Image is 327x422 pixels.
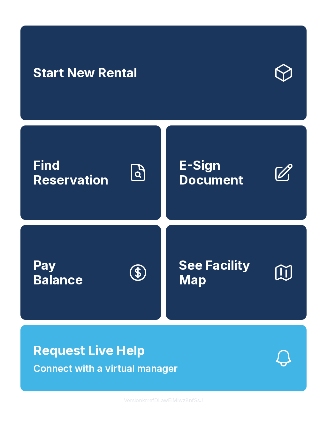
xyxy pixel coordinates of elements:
[20,125,161,220] a: Find Reservation
[20,225,161,320] button: PayBalance
[166,225,307,320] button: See Facility Map
[33,341,145,360] span: Request Live Help
[33,65,137,80] span: Start New Rental
[33,258,83,287] span: Pay Balance
[20,325,307,391] button: Request Live HelpConnect with a virtual manager
[179,258,268,287] span: See Facility Map
[119,391,208,409] button: VersionkrrefDLawElMlwz8nfSsJ
[33,158,123,187] span: Find Reservation
[166,125,307,220] a: E-Sign Document
[20,26,307,120] a: Start New Rental
[33,361,178,376] span: Connect with a virtual manager
[179,158,268,187] span: E-Sign Document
